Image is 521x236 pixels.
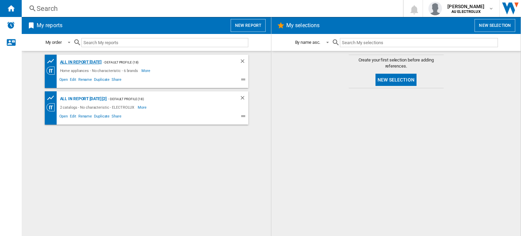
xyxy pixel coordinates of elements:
button: New selection [375,74,417,86]
img: profile.jpg [428,2,442,15]
div: Delete [239,58,248,67]
div: 2 catalogs - No characteristic - ELECTROLUX [58,103,138,111]
span: Edit [69,76,77,85]
button: New report [231,19,266,32]
span: Rename [77,76,93,85]
input: Search My reports [81,38,248,47]
span: Share [111,113,122,121]
div: Delete [239,95,248,103]
b: AU ELECTROLUX [451,10,481,14]
div: Product prices grid [46,57,58,66]
div: Category View [46,67,58,75]
span: Duplicate [93,113,111,121]
div: All in report [DATE] [58,58,101,67]
span: [PERSON_NAME] [447,3,484,10]
span: Edit [69,113,77,121]
input: Search My selections [340,38,498,47]
span: Share [111,76,122,85]
div: By name asc. [295,40,321,45]
div: Home appliances - No characteristic - 6 brands [58,67,141,75]
h2: My selections [285,19,321,32]
div: - Default profile (18) [101,58,226,67]
button: New selection [475,19,515,32]
span: More [141,67,151,75]
span: More [138,103,148,111]
h2: My reports [35,19,64,32]
div: All in report [DATE] [2] [58,95,107,103]
div: Search [37,4,385,13]
span: Open [58,113,69,121]
span: Create your first selection before adding references. [349,57,444,69]
span: Duplicate [93,76,111,85]
div: Category View [46,103,58,111]
span: Rename [77,113,93,121]
div: - Default profile (18) [107,95,226,103]
img: alerts-logo.svg [7,21,15,29]
div: My order [45,40,62,45]
div: Product prices grid [46,94,58,102]
span: Open [58,76,69,85]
